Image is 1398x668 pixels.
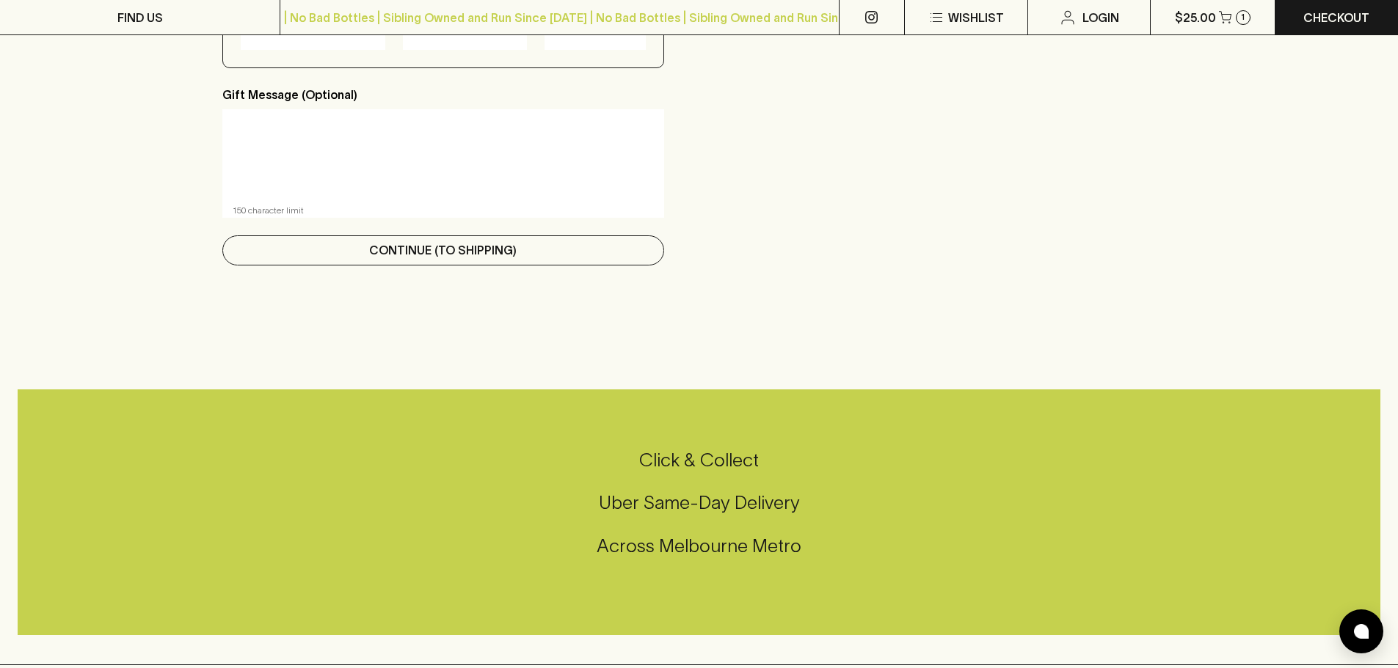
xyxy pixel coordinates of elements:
p: Login [1082,9,1119,26]
button: Continue (To Shipping) [222,235,664,265]
p: $25.00 [1175,9,1216,26]
h5: Uber Same-Day Delivery [18,491,1380,515]
img: bubble-icon [1354,624,1369,639]
p: Checkout [1303,9,1369,26]
h5: Click & Collect [18,448,1380,472]
p: Gift Message (Optional) [222,86,664,103]
p: 1 [1241,13,1245,21]
p: Continue (To Shipping) [369,241,517,259]
p: 150 character limit [233,203,654,218]
h5: Across Melbourne Metro [18,534,1380,558]
div: Call to action block [18,389,1380,635]
p: FIND US [117,9,163,26]
p: Wishlist [948,9,1004,26]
